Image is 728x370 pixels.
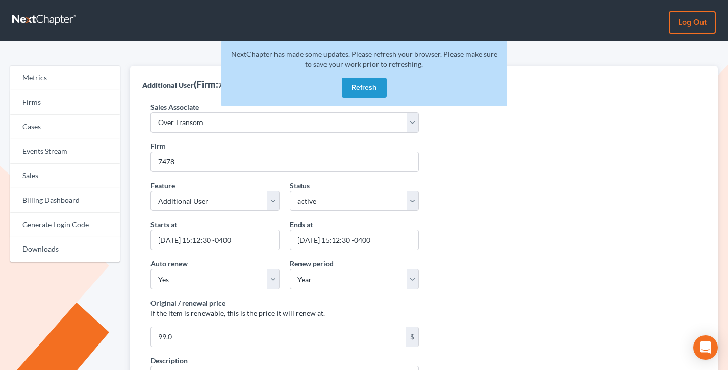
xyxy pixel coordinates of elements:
[231,50,497,68] span: NextChapter has made some updates. Please refresh your browser. Please make sure to save your wor...
[150,298,225,308] label: Original / renewal price
[151,327,406,347] input: 10.00
[406,327,418,347] div: $
[10,237,120,262] a: Downloads
[218,81,235,89] span: 7478
[342,78,387,98] button: Refresh
[150,258,188,269] label: Auto renew
[10,115,120,139] a: Cases
[10,139,120,164] a: Events Stream
[10,188,120,213] a: Billing Dashboard
[10,66,120,90] a: Metrics
[150,102,199,112] label: Sales Associate
[10,213,120,237] a: Generate Login Code
[150,141,166,152] label: Firm
[290,258,334,269] label: Renew period
[150,355,188,366] label: Description
[10,90,120,115] a: Firms
[290,230,419,250] input: MM/DD/YYYY
[290,180,310,191] label: Status
[150,308,419,318] p: If the item is renewable, this is the price it will renew at.
[669,11,716,34] a: Log out
[693,335,718,360] div: Open Intercom Messenger
[150,219,177,230] label: Starts at
[290,219,313,230] label: Ends at
[150,180,175,191] label: Feature
[142,78,237,90] div: (Firm: )
[142,81,194,89] span: Additional User
[150,230,280,250] input: MM/DD/YYYY
[10,164,120,188] a: Sales
[150,152,419,172] input: 1234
